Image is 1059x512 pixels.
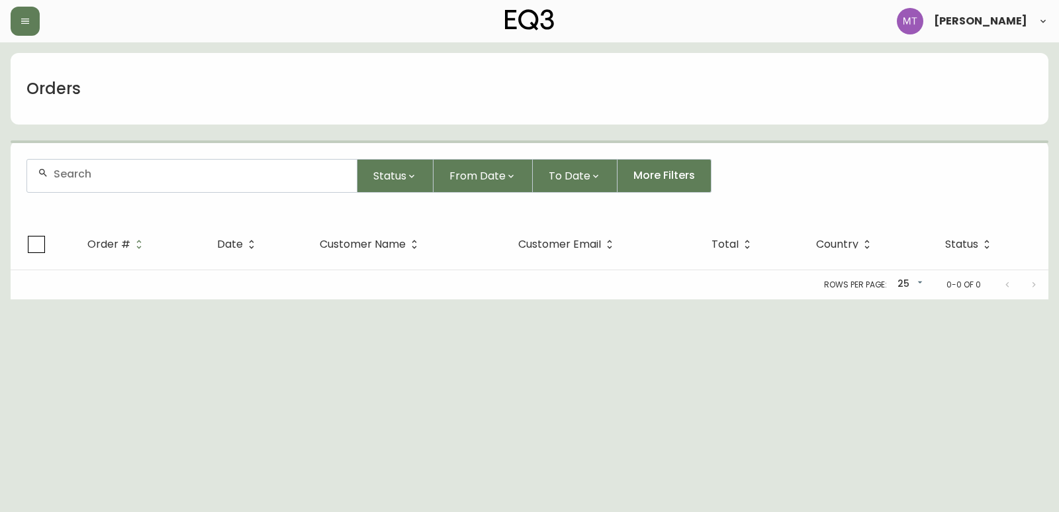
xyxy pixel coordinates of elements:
h1: Orders [26,77,81,100]
span: Date [217,240,243,248]
span: From Date [449,168,506,184]
span: Total [712,238,756,250]
span: Country [816,240,858,248]
button: Status [357,159,434,193]
img: logo [505,9,554,30]
span: Customer Name [320,240,406,248]
span: Order # [87,238,148,250]
span: Total [712,240,739,248]
p: 0-0 of 0 [946,279,981,291]
span: Status [373,168,406,184]
button: From Date [434,159,533,193]
button: More Filters [618,159,712,193]
button: To Date [533,159,618,193]
span: Status [945,238,995,250]
p: Rows per page: [824,279,887,291]
span: Date [217,238,260,250]
span: Country [816,238,876,250]
span: [PERSON_NAME] [934,16,1027,26]
span: Order # [87,240,130,248]
span: To Date [549,168,590,184]
span: Customer Email [518,238,618,250]
span: Customer Email [518,240,601,248]
span: More Filters [633,168,695,183]
div: 25 [892,274,925,295]
img: 397d82b7ede99da91c28605cdd79fceb [897,8,923,34]
span: Status [945,240,978,248]
span: Customer Name [320,238,423,250]
input: Search [54,168,346,180]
